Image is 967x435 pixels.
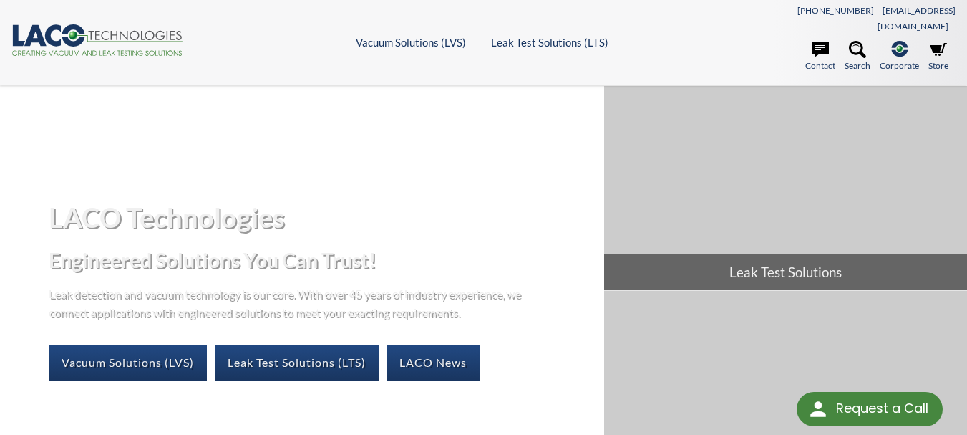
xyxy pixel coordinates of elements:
[49,285,528,321] p: Leak detection and vacuum technology is our core. With over 45 years of industry experience, we c...
[49,200,593,235] h1: LACO Technologies
[836,392,928,425] div: Request a Call
[878,5,956,32] a: [EMAIL_ADDRESS][DOMAIN_NAME]
[845,41,870,72] a: Search
[491,36,608,49] a: Leak Test Solutions (LTS)
[807,398,830,421] img: round button
[215,345,379,381] a: Leak Test Solutions (LTS)
[49,345,207,381] a: Vacuum Solutions (LVS)
[604,86,967,290] a: Leak Test Solutions
[880,59,919,72] span: Corporate
[49,247,593,274] h2: Engineered Solutions You Can Trust!
[387,345,480,381] a: LACO News
[928,41,948,72] a: Store
[805,41,835,72] a: Contact
[604,254,967,290] span: Leak Test Solutions
[797,5,874,16] a: [PHONE_NUMBER]
[356,36,466,49] a: Vacuum Solutions (LVS)
[797,392,943,426] div: Request a Call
